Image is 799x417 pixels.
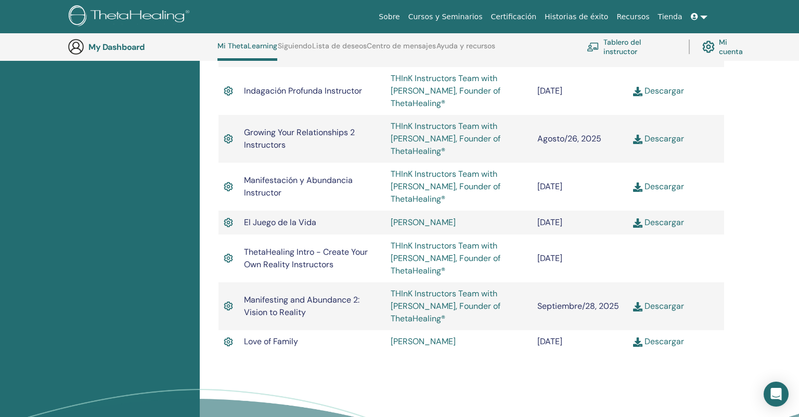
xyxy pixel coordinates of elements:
a: Descargar [633,336,684,347]
td: [DATE] [532,163,628,211]
span: El Juego de la Vida [244,217,316,228]
a: Mi cuenta [702,35,753,58]
img: Active Certificate [224,132,233,146]
img: Active Certificate [224,299,233,313]
img: download.svg [633,218,642,228]
a: Descargar [633,133,684,144]
a: Siguiendo [278,42,312,58]
a: Ayuda y recursos [436,42,495,58]
img: download.svg [633,183,642,192]
td: [DATE] [532,330,628,354]
span: Manifesting and Abundance 2: Vision to Reality [244,294,359,318]
a: [PERSON_NAME] [391,336,456,347]
a: Cursos y Seminarios [404,7,487,27]
span: Manifestación y Abundancia Instructor [244,175,353,198]
img: Active Certificate [224,216,233,229]
img: download.svg [633,135,642,144]
span: Love of Family [244,336,298,347]
a: THInK Instructors Team with [PERSON_NAME], Founder of ThetaHealing® [391,240,500,276]
a: Mi ThetaLearning [217,42,277,61]
a: THInK Instructors Team with [PERSON_NAME], Founder of ThetaHealing® [391,121,500,157]
td: [DATE] [532,234,628,282]
div: Open Intercom Messenger [764,382,789,407]
a: Descargar [633,181,684,192]
img: chalkboard-teacher.svg [587,42,599,51]
a: Recursos [612,7,653,27]
img: cog.svg [702,38,715,56]
a: THInK Instructors Team with [PERSON_NAME], Founder of ThetaHealing® [391,73,500,109]
a: Descargar [633,301,684,311]
a: Sobre [375,7,404,27]
img: generic-user-icon.jpg [68,38,84,55]
a: Lista de deseos [312,42,367,58]
h3: My Dashboard [88,42,192,52]
span: Growing Your Relationships 2 Instructors [244,127,355,150]
a: Tienda [654,7,687,27]
img: logo.png [69,5,193,29]
img: Active Certificate [224,335,233,349]
img: Active Certificate [224,252,233,265]
td: [DATE] [532,211,628,234]
td: Agosto/26, 2025 [532,115,628,163]
img: Active Certificate [224,180,233,193]
span: Indagación Profunda Instructor [244,85,362,96]
td: [DATE] [532,67,628,115]
a: [PERSON_NAME] [391,217,456,228]
img: download.svg [633,337,642,347]
a: THInK Instructors Team with [PERSON_NAME], Founder of ThetaHealing® [391,288,500,324]
a: Centro de mensajes [367,42,436,58]
a: Tablero del instructor [587,35,676,58]
img: Active Certificate [224,84,233,98]
img: download.svg [633,302,642,311]
a: THInK Instructors Team with [PERSON_NAME], Founder of ThetaHealing® [391,168,500,204]
img: download.svg [633,87,642,96]
a: Certificación [486,7,540,27]
a: Descargar [633,85,684,96]
a: Historias de éxito [540,7,612,27]
span: ThetaHealing Intro - Create Your Own Reality Instructors [244,246,368,270]
td: Septiembre/28, 2025 [532,282,628,330]
a: Descargar [633,217,684,228]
